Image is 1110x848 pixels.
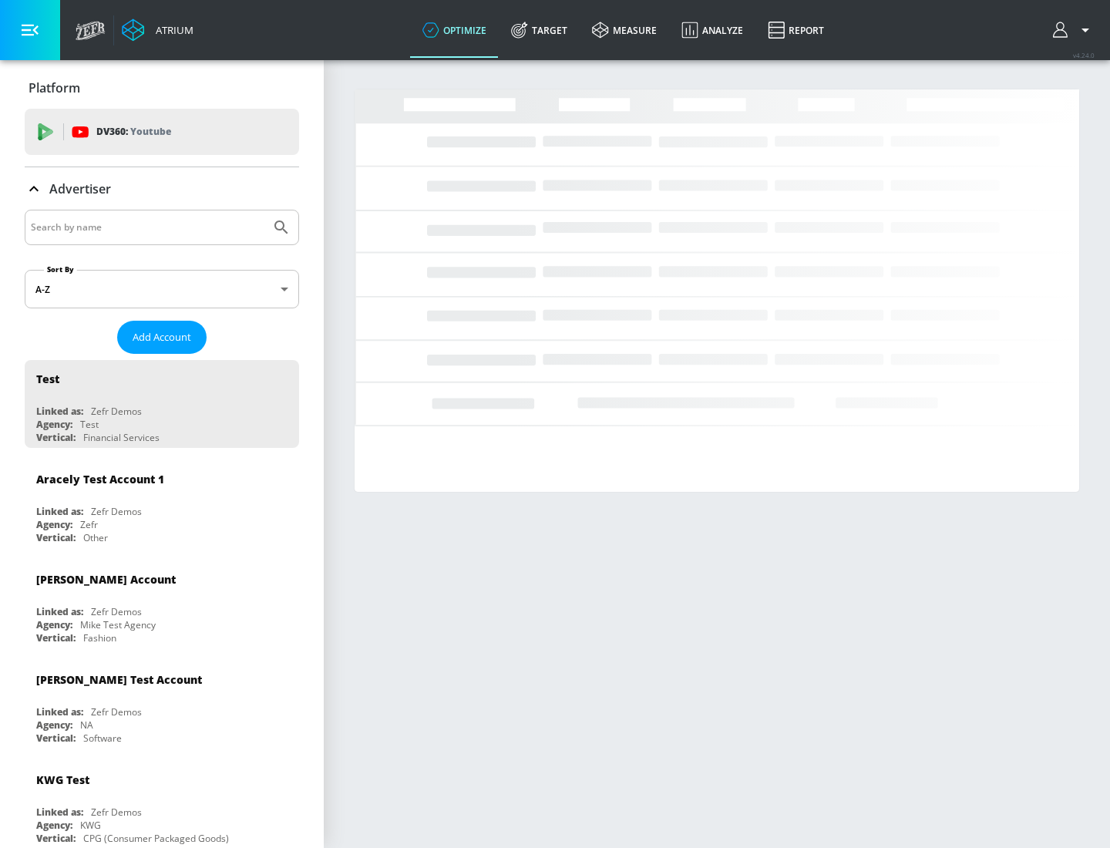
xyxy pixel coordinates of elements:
div: Aracely Test Account 1 [36,472,164,486]
div: DV360: Youtube [25,109,299,155]
div: Zefr Demos [91,505,142,518]
div: Linked as: [36,705,83,718]
div: KWG [80,819,101,832]
p: DV360: [96,123,171,140]
span: Add Account [133,328,191,346]
div: Linked as: [36,505,83,518]
a: Analyze [669,2,755,58]
div: Agency: [36,819,72,832]
div: Test [36,372,59,386]
label: Sort By [44,264,77,274]
div: Zefr [80,518,98,531]
div: Aracely Test Account 1Linked as:Zefr DemosAgency:ZefrVertical:Other [25,460,299,548]
div: TestLinked as:Zefr DemosAgency:TestVertical:Financial Services [25,360,299,448]
div: [PERSON_NAME] AccountLinked as:Zefr DemosAgency:Mike Test AgencyVertical:Fashion [25,560,299,648]
div: Linked as: [36,806,83,819]
a: Report [755,2,836,58]
div: Zefr Demos [91,705,142,718]
div: NA [80,718,93,732]
div: [PERSON_NAME] Test AccountLinked as:Zefr DemosAgency:NAVertical:Software [25,661,299,749]
div: CPG (Consumer Packaged Goods) [83,832,229,845]
a: measure [580,2,669,58]
div: Zefr Demos [91,806,142,819]
div: Agency: [36,418,72,431]
div: Platform [25,66,299,109]
div: Financial Services [83,431,160,444]
div: Test [80,418,99,431]
div: Vertical: [36,631,76,644]
div: Atrium [150,23,193,37]
a: Target [499,2,580,58]
div: KWG Test [36,772,89,787]
div: Linked as: [36,405,83,418]
a: optimize [410,2,499,58]
input: Search by name [31,217,264,237]
div: Agency: [36,618,72,631]
p: Platform [29,79,80,96]
div: Software [83,732,122,745]
div: Zefr Demos [91,605,142,618]
div: [PERSON_NAME] Account [36,572,176,587]
p: Youtube [130,123,171,140]
div: Advertiser [25,167,299,210]
div: A-Z [25,270,299,308]
div: Linked as: [36,605,83,618]
div: Agency: [36,518,72,531]
div: Zefr Demos [91,405,142,418]
span: v 4.24.0 [1073,51,1095,59]
div: Vertical: [36,531,76,544]
div: Fashion [83,631,116,644]
button: Add Account [117,321,207,354]
p: Advertiser [49,180,111,197]
div: Vertical: [36,431,76,444]
div: Other [83,531,108,544]
a: Atrium [122,19,193,42]
div: Vertical: [36,732,76,745]
div: Vertical: [36,832,76,845]
div: [PERSON_NAME] Test Account [36,672,202,687]
div: Mike Test Agency [80,618,156,631]
div: Agency: [36,718,72,732]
